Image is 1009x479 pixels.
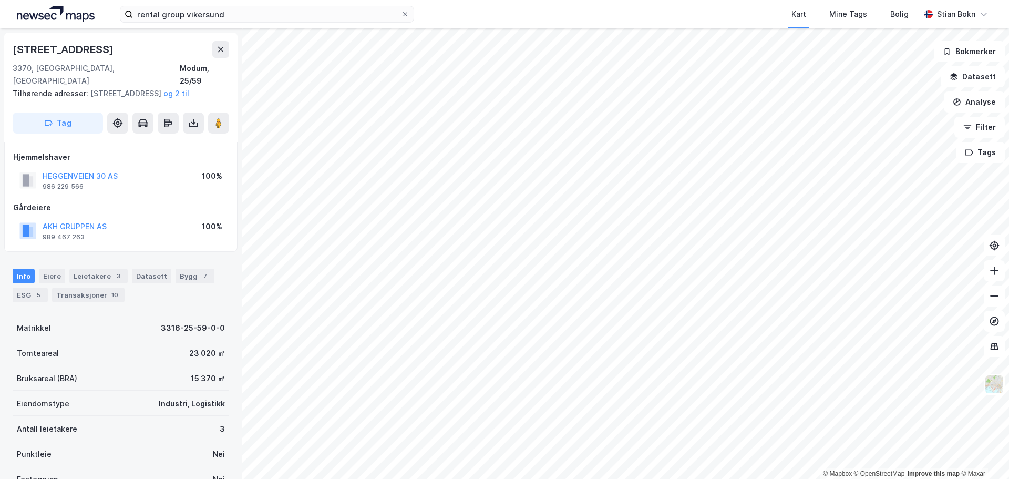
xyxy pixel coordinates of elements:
div: 7 [200,271,210,281]
div: Antall leietakere [17,423,77,435]
a: Improve this map [908,470,960,477]
div: 100% [202,220,222,233]
button: Analyse [944,91,1005,113]
button: Datasett [941,66,1005,87]
div: Stian Bokn [937,8,975,21]
iframe: Chat Widget [956,429,1009,479]
div: Bygg [176,269,214,283]
div: Bruksareal (BRA) [17,372,77,385]
button: Tag [13,113,103,134]
a: OpenStreetMap [854,470,905,477]
div: 15 370 ㎡ [191,372,225,385]
div: Mine Tags [829,8,867,21]
div: 23 020 ㎡ [189,347,225,360]
div: Leietakere [69,269,128,283]
div: [STREET_ADDRESS] [13,87,221,100]
div: Punktleie [17,448,52,461]
button: Filter [954,117,1005,138]
a: Mapbox [823,470,852,477]
div: [STREET_ADDRESS] [13,41,116,58]
div: Eiendomstype [17,398,69,410]
div: Nei [213,448,225,461]
div: 3370, [GEOGRAPHIC_DATA], [GEOGRAPHIC_DATA] [13,62,180,87]
div: Kontrollprogram for chat [956,429,1009,479]
div: Hjemmelshaver [13,151,229,164]
input: Søk på adresse, matrikkel, gårdeiere, leietakere eller personer [133,6,401,22]
button: Tags [956,142,1005,163]
button: Bokmerker [934,41,1005,62]
div: 10 [109,290,120,300]
div: Modum, 25/59 [180,62,229,87]
div: 989 467 263 [43,233,85,241]
div: 3 [220,423,225,435]
img: Z [984,374,1004,394]
img: logo.a4113a55bc3d86da70a041830d287a7e.svg [17,6,95,22]
div: Matrikkel [17,322,51,334]
div: 3 [113,271,123,281]
div: Eiere [39,269,65,283]
div: Info [13,269,35,283]
span: Tilhørende adresser: [13,89,90,98]
div: 5 [33,290,44,300]
div: Industri, Logistikk [159,398,225,410]
div: ESG [13,288,48,302]
div: Gårdeiere [13,201,229,214]
div: 100% [202,170,222,182]
div: 3316-25-59-0-0 [161,322,225,334]
div: Kart [791,8,806,21]
div: Datasett [132,269,171,283]
div: 986 229 566 [43,182,84,191]
div: Tomteareal [17,347,59,360]
div: Transaksjoner [52,288,125,302]
div: Bolig [890,8,909,21]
